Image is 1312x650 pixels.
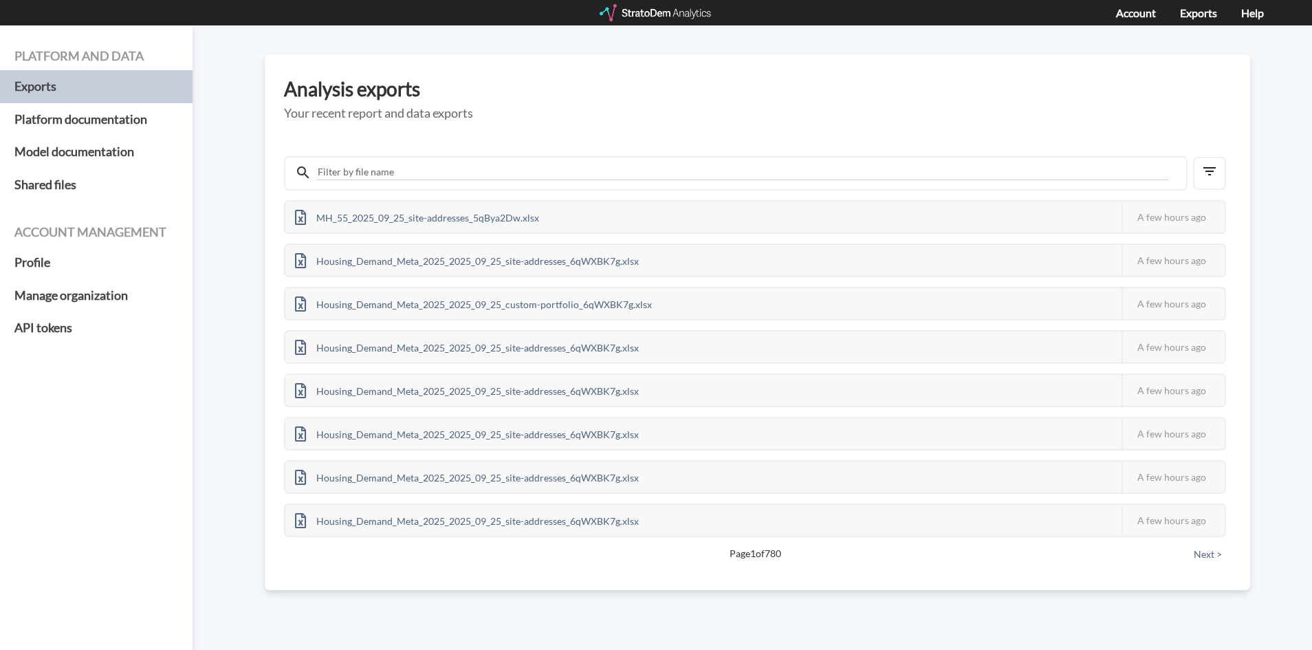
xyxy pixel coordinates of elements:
[1122,288,1225,319] div: A few hours ago
[285,296,662,308] a: Housing_Demand_Meta_2025_2025_09_25_custom-portfolio_6qWXBK7g.xlsx
[1122,245,1225,276] div: A few hours ago
[285,202,549,232] div: MH_55_2025_09_25_site-addresses_5qBya2Dw.xlsx
[14,226,178,239] h4: Account management
[285,245,648,276] div: Housing_Demand_Meta_2025_2025_09_25_site-addresses_6qWXBK7g.xlsx
[284,78,1231,100] h3: Analysis exports
[14,312,178,345] a: API tokens
[285,462,648,492] div: Housing_Demand_Meta_2025_2025_09_25_site-addresses_6qWXBK7g.xlsx
[285,340,648,351] a: Housing_Demand_Meta_2025_2025_09_25_site-addresses_6qWXBK7g.xlsx
[14,136,178,169] a: Model documentation
[285,332,648,362] div: Housing_Demand_Meta_2025_2025_09_25_site-addresses_6qWXBK7g.xlsx
[1241,6,1264,19] a: Help
[14,279,178,312] a: Manage organization
[285,210,549,221] a: MH_55_2025_09_25_site-addresses_5qBya2Dw.xlsx
[14,50,178,63] h4: Platform and data
[285,418,648,449] div: Housing_Demand_Meta_2025_2025_09_25_site-addresses_6qWXBK7g.xlsx
[14,103,178,136] a: Platform documentation
[14,246,178,279] a: Profile
[284,107,1231,120] h5: Your recent report and data exports
[285,513,648,525] a: Housing_Demand_Meta_2025_2025_09_25_site-addresses_6qWXBK7g.xlsx
[1190,547,1226,562] button: Next >
[285,375,648,406] div: Housing_Demand_Meta_2025_2025_09_25_site-addresses_6qWXBK7g.xlsx
[1122,462,1225,492] div: A few hours ago
[1122,418,1225,449] div: A few hours ago
[285,383,648,395] a: Housing_Demand_Meta_2025_2025_09_25_site-addresses_6qWXBK7g.xlsx
[1122,375,1225,406] div: A few hours ago
[285,426,648,438] a: Housing_Demand_Meta_2025_2025_09_25_site-addresses_6qWXBK7g.xlsx
[332,547,1178,561] span: Page 1 of 780
[285,505,648,536] div: Housing_Demand_Meta_2025_2025_09_25_site-addresses_6qWXBK7g.xlsx
[1122,505,1225,536] div: A few hours ago
[285,470,648,481] a: Housing_Demand_Meta_2025_2025_09_25_site-addresses_6qWXBK7g.xlsx
[1116,6,1156,19] a: Account
[14,70,178,103] a: Exports
[1180,6,1217,19] a: Exports
[285,253,648,265] a: Housing_Demand_Meta_2025_2025_09_25_site-addresses_6qWXBK7g.xlsx
[1122,202,1225,232] div: A few hours ago
[14,169,178,202] a: Shared files
[316,164,1169,180] input: Filter by file name
[1122,332,1225,362] div: A few hours ago
[285,288,662,319] div: Housing_Demand_Meta_2025_2025_09_25_custom-portfolio_6qWXBK7g.xlsx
